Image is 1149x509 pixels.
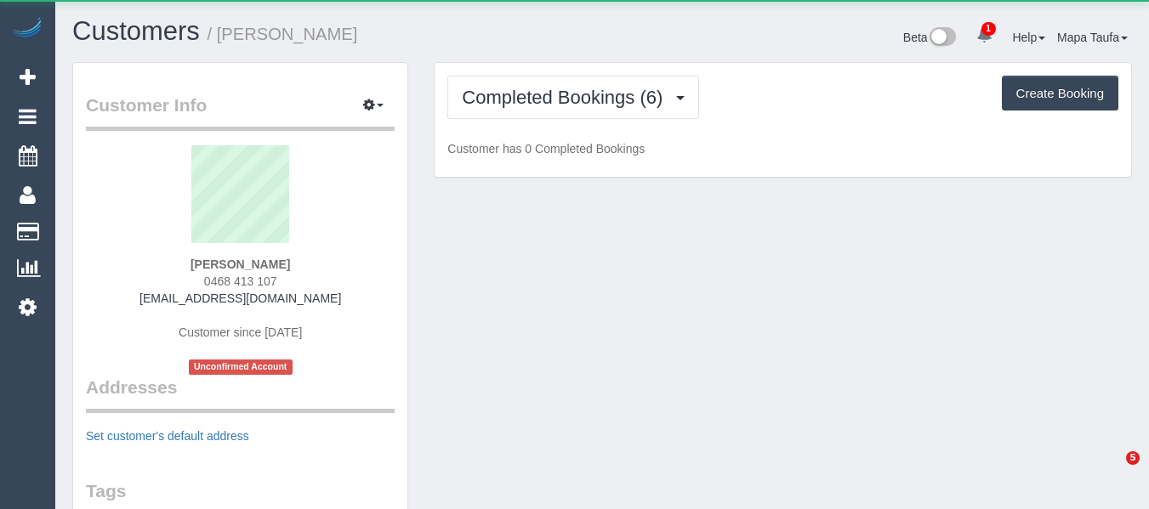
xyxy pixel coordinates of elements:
[447,76,699,119] button: Completed Bookings (6)
[191,257,290,271] strong: [PERSON_NAME]
[447,140,1118,157] p: Customer has 0 Completed Bookings
[72,16,200,46] a: Customers
[179,325,302,339] span: Customer since [DATE]
[462,87,671,108] span: Completed Bookings (6)
[204,274,277,288] span: 0468 413 107
[1057,31,1128,44] a: Mapa Taufa
[1126,451,1140,465] span: 5
[208,25,358,43] small: / [PERSON_NAME]
[1002,76,1118,111] button: Create Booking
[189,359,293,374] span: Unconfirmed Account
[1012,31,1045,44] a: Help
[903,31,956,44] a: Beta
[86,93,395,131] legend: Customer Info
[968,17,1001,54] a: 1
[86,429,249,443] a: Set customer's default address
[928,27,956,49] img: New interface
[10,17,44,41] img: Automaid Logo
[981,22,996,36] span: 1
[139,291,341,305] a: [EMAIL_ADDRESS][DOMAIN_NAME]
[1091,451,1132,492] iframe: Intercom live chat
